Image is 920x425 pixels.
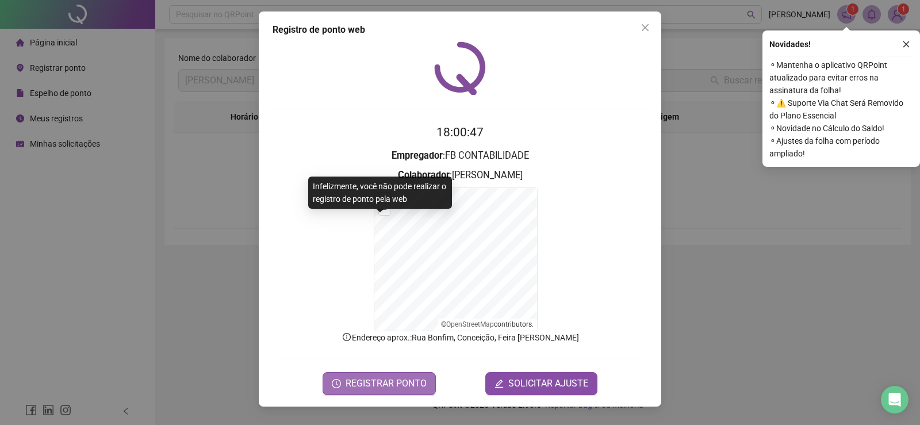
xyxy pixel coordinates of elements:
[494,379,504,388] span: edit
[379,204,390,215] button: –
[308,177,452,209] div: Infelizmente, você não pode realizar o registro de ponto pela web
[508,377,588,390] span: SOLICITAR AJUSTE
[273,331,647,344] p: Endereço aprox. : Rua Bonfim, Conceição, Feira [PERSON_NAME]
[273,168,647,183] h3: : [PERSON_NAME]
[398,170,450,181] strong: Colaborador
[485,372,597,395] button: editSOLICITAR AJUSTE
[392,150,443,161] strong: Empregador
[436,125,484,139] time: 18:00:47
[342,332,352,342] span: info-circle
[636,18,654,37] button: Close
[441,320,534,328] li: © contributors.
[273,148,647,163] h3: : FB CONTABILIDADE
[323,372,436,395] button: REGISTRAR PONTO
[769,135,913,160] span: ⚬ Ajustes da folha com período ampliado!
[769,38,811,51] span: Novidades !
[769,97,913,122] span: ⚬ ⚠️ Suporte Via Chat Será Removido do Plano Essencial
[769,59,913,97] span: ⚬ Mantenha o aplicativo QRPoint atualizado para evitar erros na assinatura da folha!
[434,41,486,95] img: QRPoint
[273,23,647,37] div: Registro de ponto web
[641,23,650,32] span: close
[332,379,341,388] span: clock-circle
[769,122,913,135] span: ⚬ Novidade no Cálculo do Saldo!
[881,386,908,413] div: Open Intercom Messenger
[446,320,494,328] a: OpenStreetMap
[902,40,910,48] span: close
[346,377,427,390] span: REGISTRAR PONTO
